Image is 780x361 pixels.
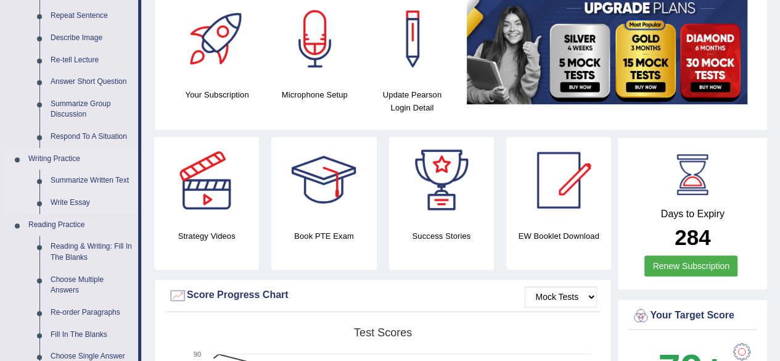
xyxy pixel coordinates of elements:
div: Your Target Score [631,307,753,325]
h4: Book PTE Exam [271,230,376,243]
a: Choose Multiple Answers [45,269,138,302]
a: Describe Image [45,27,138,49]
h4: EW Booklet Download [506,230,611,243]
a: Renew Subscription [644,255,737,276]
h4: Update Pearson Login Detail [369,88,454,114]
a: Repeat Sentence [45,5,138,27]
a: Reading Practice [23,214,138,236]
a: Re-tell Lecture [45,49,138,72]
h4: Success Stories [389,230,494,243]
b: 284 [675,225,710,249]
h4: Your Subscription [174,88,260,101]
h4: Days to Expiry [631,209,753,220]
a: Respond To A Situation [45,126,138,148]
a: Write Essay [45,192,138,214]
a: Summarize Written Text [45,170,138,192]
a: Re-order Paragraphs [45,302,138,324]
text: 90 [194,351,201,358]
div: Score Progress Chart [168,286,597,305]
tspan: Test scores [354,326,412,339]
a: Reading & Writing: Fill In The Blanks [45,236,138,268]
h4: Strategy Videos [154,230,259,243]
a: Summarize Group Discussion [45,93,138,126]
h4: Microphone Setup [272,88,357,101]
a: Answer Short Question [45,71,138,93]
a: Writing Practice [23,148,138,170]
a: Fill In The Blanks [45,324,138,346]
